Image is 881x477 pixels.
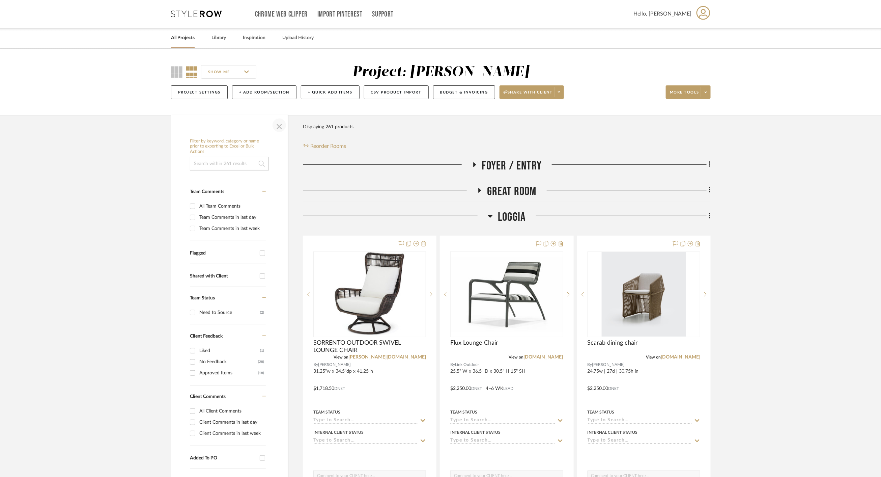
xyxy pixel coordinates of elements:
div: Team Comments in last week [199,223,264,234]
div: Approved Items [199,368,258,378]
div: Team Status [450,409,477,415]
div: Client Comments in last week [199,428,264,439]
button: + Quick Add Items [301,85,360,99]
div: All Team Comments [199,201,264,212]
div: Team Status [313,409,340,415]
span: By [313,362,318,368]
span: By [450,362,455,368]
a: Upload History [282,33,314,43]
span: [PERSON_NAME] [592,362,625,368]
button: Project Settings [171,85,228,99]
div: Client Comments in last day [199,417,264,428]
a: [DOMAIN_NAME] [524,355,563,360]
img: SORRENTO OUTDOOR SWIVEL LOUNGE CHAIR [314,253,425,336]
span: By [588,362,592,368]
span: Flux Lounge Chair [450,339,498,347]
span: Scarab dining chair [588,339,638,347]
div: Shared with Client [190,273,256,279]
div: No Feedback [199,356,258,367]
span: SORRENTO OUTDOOR SWIVEL LOUNGE CHAIR [313,339,426,354]
span: Link Outdoor [455,362,479,368]
input: Search within 261 results [190,157,269,170]
a: Library [211,33,226,43]
button: + Add Room/Section [232,85,296,99]
input: Type to Search… [588,418,692,424]
input: Type to Search… [313,438,418,444]
span: Client Comments [190,394,226,399]
span: Team Comments [190,189,224,194]
div: Liked [199,345,260,356]
div: (2) [260,307,264,318]
span: Team Status [190,296,215,300]
div: Project: [PERSON_NAME] [352,65,529,79]
span: Reorder Rooms [311,142,346,150]
img: Scarab dining chair [602,252,686,337]
input: Type to Search… [450,418,555,424]
span: More tools [670,90,699,100]
h6: Filter by keyword, category or name prior to exporting to Excel or Bulk Actions [190,139,269,155]
a: All Projects [171,33,195,43]
div: Team Comments in last day [199,212,264,223]
a: Import Pinterest [317,11,363,17]
button: Share with client [500,85,564,99]
div: Need to Source [199,307,260,318]
a: [DOMAIN_NAME] [661,355,700,360]
span: Loggia [498,210,525,224]
div: All Client Comments [199,406,264,417]
span: View on [646,355,661,359]
button: More tools [666,85,711,99]
a: [PERSON_NAME][DOMAIN_NAME] [348,355,426,360]
span: Hello, [PERSON_NAME] [633,10,691,18]
span: View on [334,355,348,359]
div: Displaying 261 products [303,120,353,134]
span: Client Feedback [190,334,223,339]
button: Close [273,118,286,132]
div: Internal Client Status [313,429,364,435]
button: Reorder Rooms [303,142,346,150]
a: Support [372,11,394,17]
img: Flux Lounge Chair [451,257,562,332]
input: Type to Search… [450,438,555,444]
div: Team Status [588,409,615,415]
a: Inspiration [243,33,265,43]
span: Share with client [504,90,553,100]
input: Type to Search… [313,418,418,424]
span: View on [509,355,524,359]
a: Chrome Web Clipper [255,11,308,17]
div: Internal Client Status [588,429,638,435]
div: Added To PO [190,455,256,461]
div: Internal Client Status [450,429,501,435]
span: Foyer / Entry [482,159,542,173]
div: (18) [258,368,264,378]
input: Type to Search… [588,438,692,444]
div: (28) [258,356,264,367]
div: (1) [260,345,264,356]
button: Budget & Invoicing [433,85,495,99]
button: CSV Product Import [364,85,429,99]
div: Flagged [190,250,256,256]
span: Great Room [487,184,537,199]
span: [PERSON_NAME] [318,362,351,368]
